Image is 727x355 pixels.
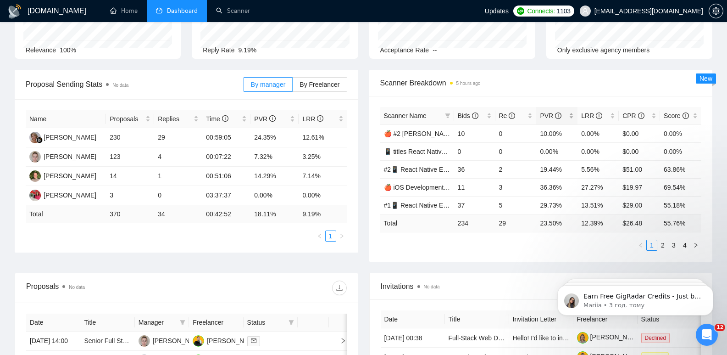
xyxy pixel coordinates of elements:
td: 0 [495,124,537,142]
td: 3.25% [299,147,347,167]
img: MC [29,132,41,143]
div: [PERSON_NAME] [44,152,96,162]
li: Next Page [336,231,347,242]
span: By manager [251,81,285,88]
span: Time [206,115,228,123]
td: 37 [454,196,495,214]
td: 123 [106,147,154,167]
time: 5 hours ago [456,81,481,86]
td: 63.86% [660,160,701,178]
td: [DATE] 14:00 [26,332,80,351]
span: info-circle [222,115,228,122]
td: 7.14% [299,167,347,186]
a: [PERSON_NAME] [577,333,643,341]
td: 0.00% [250,186,299,205]
td: 5.56% [577,160,619,178]
td: 27.27% [577,178,619,196]
td: $51.00 [619,160,660,178]
td: $19.97 [619,178,660,196]
td: 00:59:05 [202,128,250,147]
td: $0.00 [619,124,660,142]
span: Updates [485,7,509,15]
span: LRR [302,115,323,123]
td: 0 [454,142,495,160]
td: 3 [106,186,154,205]
a: 3 [669,240,679,250]
td: 03:37:37 [202,186,250,205]
span: No data [424,284,440,289]
span: Reply Rate [203,46,234,54]
a: P[PERSON_NAME] [29,172,96,179]
li: Previous Page [635,240,646,251]
span: filter [445,113,450,118]
a: OV[PERSON_NAME] [193,337,260,344]
span: Proposal Sending Stats [26,79,244,90]
li: 3 [668,240,679,251]
div: [PERSON_NAME] [44,171,96,181]
th: Manager [135,314,189,332]
a: 🍎 iOS Development Zadorozhnyi (Tam) 02/08 [384,184,517,191]
span: PVR [540,112,561,119]
span: left [317,233,322,239]
td: 0.00% [577,124,619,142]
span: filter [287,316,296,329]
td: 14.29% [250,167,299,186]
span: 100% [60,46,76,54]
span: right [693,242,699,248]
td: 24.35% [250,128,299,147]
td: $0.00 [619,142,660,160]
li: Next Page [690,240,701,251]
span: mail [251,338,256,344]
iframe: Intercom live chat [696,324,718,346]
a: setting [709,7,723,15]
span: info-circle [269,115,276,122]
span: info-circle [683,113,689,119]
th: Proposals [106,110,154,128]
th: Title [80,314,134,332]
div: [PERSON_NAME] [44,132,96,142]
td: 14 [106,167,154,186]
span: info-circle [472,113,478,119]
span: Proposals [110,114,144,124]
a: 🍎 #2 [PERSON_NAME] (Tam) [384,130,473,137]
span: By Freelancer [300,81,339,88]
span: info-circle [638,113,644,119]
a: TK[PERSON_NAME] [139,337,205,344]
span: -- [433,46,437,54]
a: 1 [326,231,336,241]
td: 0 [154,186,202,205]
span: Acceptance Rate [380,46,429,54]
button: right [336,231,347,242]
span: Declined [641,333,670,343]
span: dashboard [156,7,162,14]
div: [PERSON_NAME] [207,336,260,346]
span: Status [247,317,285,327]
span: Connects: [527,6,555,16]
span: Invitations [381,281,701,292]
div: [PERSON_NAME] [44,190,96,200]
span: right [339,233,344,239]
td: 230 [106,128,154,147]
td: 55.18% [660,196,701,214]
span: PVR [254,115,276,123]
img: P [29,170,41,182]
li: 2 [657,240,668,251]
span: setting [709,7,723,15]
span: 9.19% [239,46,257,54]
td: 36.36% [536,178,577,196]
td: 13.51% [577,196,619,214]
img: TK [29,151,41,163]
a: Declined [641,334,674,341]
td: 12.39 % [577,214,619,232]
span: filter [443,109,452,123]
th: Name [26,110,106,128]
a: 1 [647,240,657,250]
td: 00:42:52 [202,205,250,223]
td: 11 [454,178,495,196]
td: 36 [454,160,495,178]
div: Proposals [26,281,186,295]
span: Scanner Breakdown [380,77,702,89]
span: left [638,242,644,248]
span: LRR [581,112,602,119]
